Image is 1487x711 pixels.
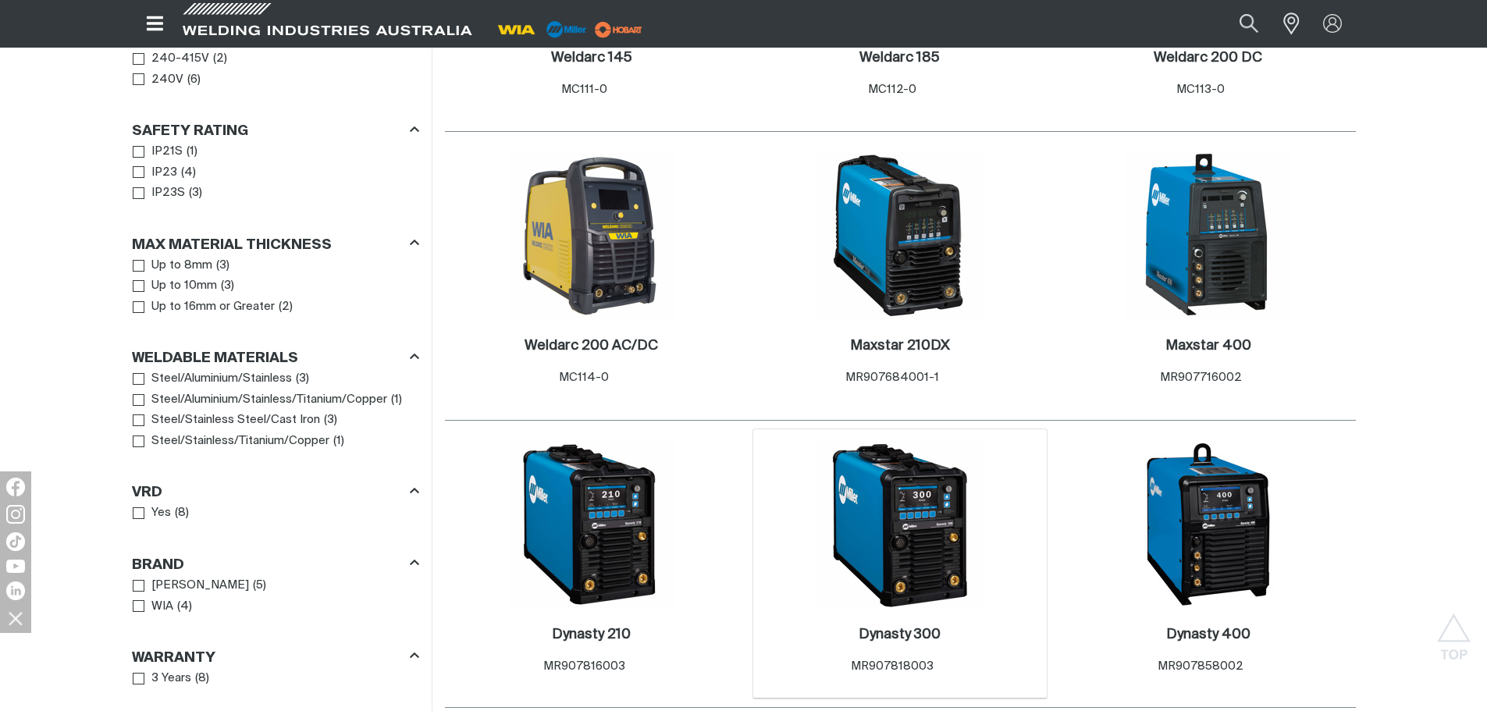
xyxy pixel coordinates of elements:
[133,368,418,451] ul: Weldable Materials
[132,484,162,502] h3: VRD
[6,581,25,600] img: LinkedIn
[132,482,419,503] div: VRD
[868,84,916,95] span: MC112-0
[133,162,178,183] a: IP23
[1158,660,1243,672] span: MR907858002
[590,23,647,35] a: miller
[151,277,217,295] span: Up to 10mm
[1166,626,1250,644] a: Dynasty 400
[133,389,388,411] a: Steel/Aluminium/Stainless/Titanium/Copper
[1154,49,1262,67] a: Weldarc 200 DC
[151,298,275,316] span: Up to 16mm or Greater
[133,503,172,524] a: Yes
[221,277,234,295] span: ( 3 )
[132,647,419,668] div: Warranty
[133,297,276,318] a: Up to 16mm or Greater
[175,504,189,522] span: ( 8 )
[151,391,387,409] span: Steel/Aluminium/Stainless/Titanium/Copper
[151,143,183,161] span: IP21S
[133,69,184,91] a: 240V
[132,120,419,141] div: Safety Rating
[324,411,337,429] span: ( 3 )
[1166,627,1250,642] h2: Dynasty 400
[590,18,647,41] img: miller
[132,649,215,667] h3: Warranty
[151,71,183,89] span: 240V
[333,432,344,450] span: ( 1 )
[845,371,939,383] span: MR907684001-1
[151,577,249,595] span: [PERSON_NAME]
[151,504,171,522] span: Yes
[508,441,675,608] img: Dynasty 210
[816,152,984,319] img: Maxstar 210DX
[1125,152,1292,319] img: Maxstar 400
[132,347,419,368] div: Weldable Materials
[859,49,940,67] a: Weldarc 185
[151,432,329,450] span: Steel/Stainless/Titanium/Copper
[133,503,418,524] ul: VRD
[391,391,402,409] span: ( 1 )
[181,164,196,182] span: ( 4 )
[132,236,332,254] h3: Max Material Thickness
[133,276,218,297] a: Up to 10mm
[296,370,309,388] span: ( 3 )
[2,605,29,631] img: hide socials
[133,596,174,617] a: WIA
[1222,6,1275,41] button: Search products
[851,660,934,672] span: MR907818003
[187,143,197,161] span: ( 1 )
[559,371,609,383] span: MC114-0
[6,532,25,551] img: TikTok
[132,233,419,254] div: Max Material Thickness
[279,298,293,316] span: ( 2 )
[133,48,418,90] ul: Power Voltage
[132,123,248,140] h3: Safety Rating
[133,183,186,204] a: IP23S
[133,668,192,689] a: 3 Years
[189,184,202,202] span: ( 3 )
[6,560,25,573] img: YouTube
[1202,6,1275,41] input: Product name or item number...
[151,411,320,429] span: Steel/Stainless Steel/Cast Iron
[1436,613,1471,649] button: Scroll to top
[151,257,212,275] span: Up to 8mm
[132,553,419,574] div: Brand
[133,575,250,596] a: [PERSON_NAME]
[6,505,25,524] img: Instagram
[850,339,950,353] h2: Maxstar 210DX
[525,337,658,355] a: Weldarc 200 AC/DC
[525,339,658,353] h2: Weldarc 200 AC/DC
[133,368,293,389] a: Steel/Aluminium/Stainless
[551,51,632,65] h2: Weldarc 145
[177,598,192,616] span: ( 4 )
[1165,337,1251,355] a: Maxstar 400
[551,49,632,67] a: Weldarc 145
[1165,339,1251,353] h2: Maxstar 400
[133,668,418,689] ul: Warranty
[187,71,201,89] span: ( 6 )
[816,441,984,608] img: Dynasty 300
[151,184,185,202] span: IP23S
[216,257,229,275] span: ( 3 )
[132,350,298,368] h3: Weldable Materials
[1154,51,1262,65] h2: Weldarc 200 DC
[1160,371,1242,383] span: MR907716002
[561,84,607,95] span: MC111-0
[133,255,213,276] a: Up to 8mm
[133,141,418,204] ul: Safety Rating
[151,164,177,182] span: IP23
[850,337,950,355] a: Maxstar 210DX
[133,141,183,162] a: IP21S
[859,51,940,65] h2: Weldarc 185
[543,660,625,672] span: MR907816003
[859,626,941,644] a: Dynasty 300
[151,50,209,68] span: 240-415V
[133,48,210,69] a: 240-415V
[552,626,631,644] a: Dynasty 210
[133,410,321,431] a: Steel/Stainless Steel/Cast Iron
[195,670,209,688] span: ( 8 )
[213,50,227,68] span: ( 2 )
[133,255,418,318] ul: Max Material Thickness
[1125,441,1292,608] img: Dynasty 400
[552,627,631,642] h2: Dynasty 210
